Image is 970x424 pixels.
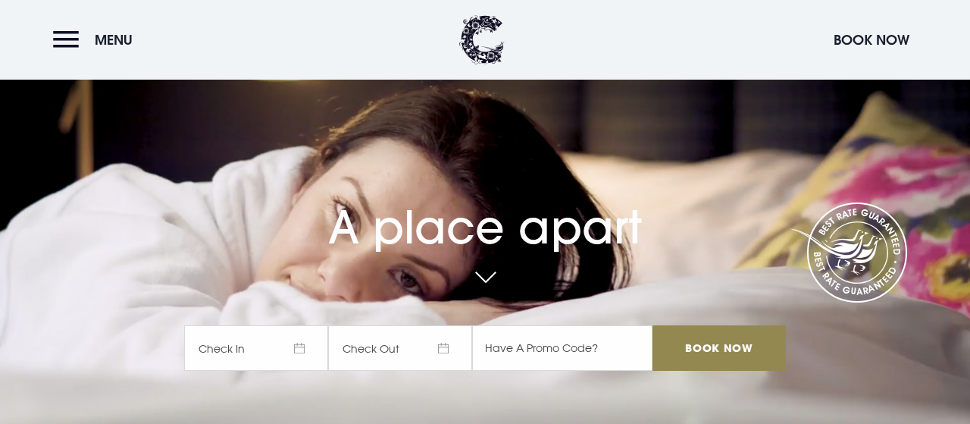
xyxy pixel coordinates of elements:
[184,174,786,254] h1: A place apart
[184,325,328,371] span: Check In
[652,325,786,371] input: Book Now
[95,31,133,49] span: Menu
[53,24,140,56] button: Menu
[826,24,917,56] button: Book Now
[328,325,472,371] span: Check Out
[472,325,652,371] input: Have A Promo Code?
[459,15,505,64] img: Clandeboye Lodge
